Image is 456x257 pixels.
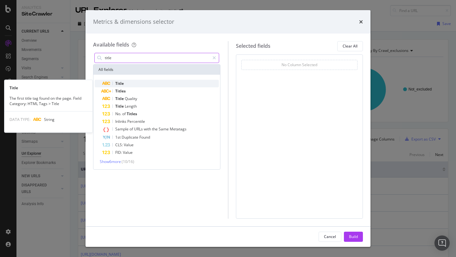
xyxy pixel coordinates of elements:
[123,150,133,155] span: Value
[125,103,137,109] span: Length
[434,235,450,251] div: Open Intercom Messenger
[122,135,139,140] span: Duplicate
[104,53,210,63] input: Search by field name
[130,126,134,132] span: of
[115,150,123,155] span: FID:
[4,85,92,91] div: Title
[324,234,336,239] div: Cancel
[236,42,270,50] div: Selected fields
[319,232,341,242] button: Cancel
[124,142,134,147] span: Value
[122,111,127,116] span: of
[115,88,126,94] span: Titles
[127,111,137,116] span: Titles
[282,62,317,67] div: No Column Selected
[152,126,159,132] span: the
[115,111,122,116] span: No.
[115,135,122,140] span: 1st
[115,81,124,86] span: Title
[93,41,129,48] div: Available fields
[122,159,134,164] span: ( 10 / 16 )
[127,119,145,124] span: Percentile
[134,126,144,132] span: URLs
[115,126,130,132] span: Sample
[115,103,125,109] span: Title
[349,234,358,239] div: Build
[93,65,220,75] div: All fields
[115,96,125,101] span: Title
[337,41,363,51] button: Clear All
[115,142,124,147] span: CLS:
[344,232,363,242] button: Build
[85,10,370,247] div: modal
[93,18,174,26] div: Metrics & dimensions selector
[359,18,363,26] div: times
[159,126,170,132] span: Same
[4,96,92,106] div: The first title tag found on the page. Field Category: HTML Tags > Title
[170,126,187,132] span: Metatags
[343,43,358,49] div: Clear All
[139,135,150,140] span: Found
[100,159,121,164] span: Show 6 more
[144,126,152,132] span: with
[115,119,127,124] span: Inlinks
[125,96,137,101] span: Quality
